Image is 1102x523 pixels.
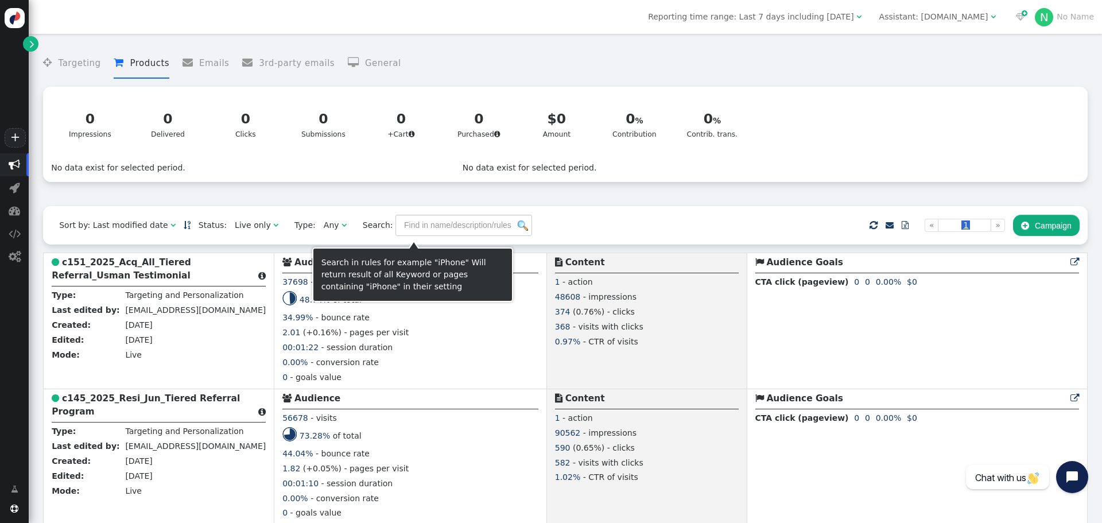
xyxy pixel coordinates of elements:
[125,320,152,330] span: [DATE]
[865,277,870,286] span: 0
[555,307,571,316] span: 374
[344,464,409,473] span: - pages per visit
[303,328,342,337] span: (+0.16%)
[583,472,638,482] span: - CTR of visits
[125,486,142,495] span: Live
[1013,215,1080,235] button: Campaign
[854,277,859,286] span: 0
[52,335,84,344] b: Edited:
[10,505,18,513] span: 
[1070,257,1079,268] a: 
[521,102,592,147] a: $0Amount
[684,109,741,140] div: Contrib. trans.
[1035,8,1053,26] div: N
[565,393,605,404] b: Content
[242,48,335,79] li: 3rd-party emails
[856,13,862,21] span: 
[170,221,176,229] span: 
[62,109,119,129] div: 0
[59,219,168,231] div: Sort by: Last modified date
[125,427,243,436] span: Targeting and Personalization
[1070,258,1079,266] span: 
[607,443,635,452] span: - clicks
[282,413,308,423] span: 56678
[555,277,560,286] span: 1
[273,221,278,229] span: 
[62,109,119,140] div: Impressions
[316,313,370,322] span: - bounce rate
[333,431,362,440] span: of total
[51,162,463,174] div: No data exist for selected period.
[11,483,18,495] span: 
[395,215,532,235] input: Find in name/description/rules
[342,221,347,229] span: 
[409,130,415,138] span: 
[294,393,340,404] b: Audience
[282,449,313,458] span: 44.04%
[183,48,230,79] li: Emails
[133,102,203,147] a: 0Delivered
[1021,221,1029,230] span: 
[125,290,243,300] span: Targeting and Personalization
[52,257,191,281] b: c151_2025_Acq_All_Tiered Referral_Usman Testimonial
[555,394,562,402] span: 
[606,109,663,129] div: 0
[125,350,142,359] span: Live
[52,290,76,300] b: Type:
[324,219,339,231] div: Any
[555,458,571,467] span: 582
[316,449,370,458] span: - bounce rate
[518,220,528,231] img: icon_search.png
[1016,13,1025,21] span: 
[311,277,337,286] span: - visits
[9,182,20,193] span: 
[139,109,196,140] div: Delivered
[886,221,894,229] span: 
[9,205,20,216] span: 
[125,441,266,451] span: [EMAIL_ADDRESS][DOMAIN_NAME]
[9,251,21,262] span: 
[52,441,119,451] b: Last edited by:
[1035,12,1094,21] a: NNo Name
[183,57,199,68] span: 
[902,221,909,229] span: 
[865,413,870,423] span: 0
[321,257,504,293] div: Search in rules for example "iPhone" Will return result of all Keyword or pages containing "iPhon...
[648,12,853,21] span: Reporting time range: Last 7 days including [DATE]
[52,394,59,402] span: 
[348,57,365,68] span: 
[355,220,393,230] span: Search:
[52,456,91,466] b: Created:
[555,413,560,423] span: 1
[555,428,581,437] span: 90562
[907,413,917,423] span: $0
[463,162,1080,174] div: No data exist for selected period.
[907,277,917,286] span: $0
[52,486,80,495] b: Mode:
[282,258,292,266] span: 
[125,305,266,315] span: [EMAIL_ADDRESS][DOMAIN_NAME]
[282,343,319,352] span: 00:01:22
[258,408,266,416] span: 
[282,394,292,402] span: 
[555,292,581,301] span: 48608
[303,464,342,473] span: (+0.05%)
[300,295,330,304] span: 48.74%
[529,109,585,140] div: Amount
[684,109,741,129] div: 0
[606,109,663,140] div: Contribution
[583,428,637,437] span: - impressions
[766,257,843,268] b: Audience Goals
[677,102,747,147] a: 0Contrib. trans.
[894,215,917,235] a: 
[755,277,849,286] b: CTA click (pageview)
[344,328,409,337] span: - pages per visit
[451,109,507,140] div: Purchased
[52,427,76,436] b: Type:
[184,221,191,229] span: Sorted in descending order
[555,337,580,346] span: 0.97%
[451,109,507,129] div: 0
[125,456,152,466] span: [DATE]
[573,322,643,331] span: - visits with clicks
[282,277,308,286] span: 37698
